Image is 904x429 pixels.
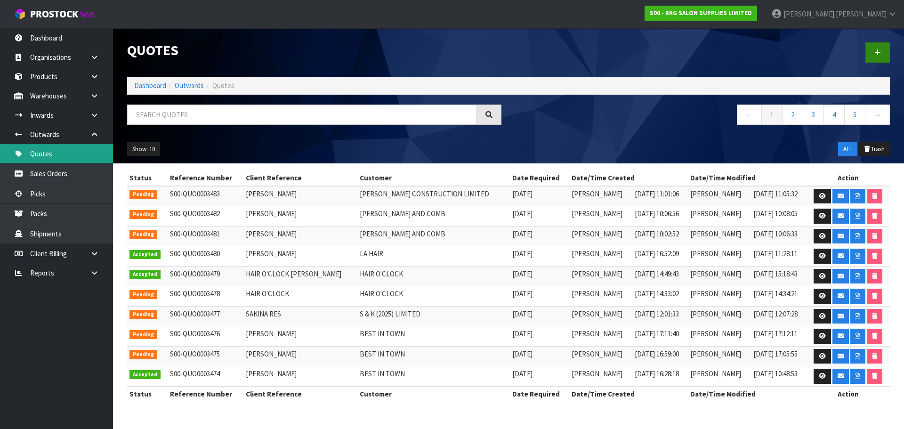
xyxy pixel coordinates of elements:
[632,306,688,326] td: [DATE] 12:01:33
[357,266,510,286] td: HAIR O'CLOCK
[127,142,160,157] button: Show: 10
[30,8,78,20] span: ProStock
[243,226,357,246] td: [PERSON_NAME]
[782,105,803,125] a: 2
[129,230,157,239] span: Pending
[510,386,569,401] th: Date Required
[357,306,510,326] td: S & K (2025) LIMITED
[783,9,834,18] span: [PERSON_NAME]
[512,309,533,318] span: [DATE]
[512,229,533,238] span: [DATE]
[357,206,510,227] td: [PERSON_NAME] AND COMB
[632,266,688,286] td: [DATE] 14:49:43
[168,170,243,186] th: Reference Number
[357,366,510,387] td: BEST IN TOWN
[512,269,533,278] span: [DATE]
[632,286,688,307] td: [DATE] 14:33:02
[168,286,243,307] td: S00-QUO0003478
[212,81,234,90] span: Quotes
[168,266,243,286] td: S00-QUO0003479
[510,170,569,186] th: Date Required
[168,346,243,366] td: S00-QUO0003475
[80,10,95,19] small: WMS
[751,306,807,326] td: [DATE] 12:07:28
[357,346,510,366] td: BEST IN TOWN
[688,246,751,267] td: [PERSON_NAME]
[751,266,807,286] td: [DATE] 15:18:43
[632,366,688,387] td: [DATE] 16:28:18
[838,142,857,157] button: ALL
[512,289,533,298] span: [DATE]
[737,105,762,125] a: ←
[168,386,243,401] th: Reference Number
[569,306,632,326] td: [PERSON_NAME]
[569,386,688,401] th: Date/Time Created
[761,105,783,125] a: 1
[512,209,533,218] span: [DATE]
[865,105,890,125] a: →
[751,326,807,347] td: [DATE] 17:12:11
[357,246,510,267] td: LA HAIR
[357,170,510,186] th: Customer
[243,366,357,387] td: [PERSON_NAME]
[632,226,688,246] td: [DATE] 10:02:52
[512,329,533,338] span: [DATE]
[168,206,243,227] td: S00-QUO0003482
[688,206,751,227] td: [PERSON_NAME]
[516,105,890,128] nav: Page navigation
[357,286,510,307] td: HAIR O'CLOCK
[357,386,510,401] th: Customer
[512,349,533,358] span: [DATE]
[168,306,243,326] td: S00-QUO0003477
[569,346,632,366] td: [PERSON_NAME]
[129,370,161,380] span: Accepted
[751,226,807,246] td: [DATE] 10:06:33
[807,170,890,186] th: Action
[632,246,688,267] td: [DATE] 16:52:09
[129,210,157,219] span: Pending
[569,246,632,267] td: [PERSON_NAME]
[168,366,243,387] td: S00-QUO0003474
[645,6,757,21] a: S00 - RKG SALON SUPPLIES LIMITED
[127,386,168,401] th: Status
[243,246,357,267] td: [PERSON_NAME]
[243,266,357,286] td: HAIR O'CLOCK [PERSON_NAME]
[243,170,357,186] th: Client Reference
[688,386,807,401] th: Date/Time Modified
[127,42,501,58] h1: Quotes
[129,290,157,299] span: Pending
[844,105,865,125] a: 5
[569,170,688,186] th: Date/Time Created
[836,9,887,18] span: [PERSON_NAME]
[688,266,751,286] td: [PERSON_NAME]
[357,186,510,206] td: [PERSON_NAME] CONSTRUCTION LIMITED
[129,310,157,319] span: Pending
[168,246,243,267] td: S00-QUO0003480
[688,186,751,206] td: [PERSON_NAME]
[512,369,533,378] span: [DATE]
[129,270,161,279] span: Accepted
[751,246,807,267] td: [DATE] 11:28:11
[569,286,632,307] td: [PERSON_NAME]
[569,226,632,246] td: [PERSON_NAME]
[175,81,204,90] a: Outwards
[129,250,161,259] span: Accepted
[243,286,357,307] td: HAIR O'CLOCK
[134,81,166,90] a: Dashboard
[751,366,807,387] td: [DATE] 10:48:53
[688,346,751,366] td: [PERSON_NAME]
[569,206,632,227] td: [PERSON_NAME]
[807,386,890,401] th: Action
[129,190,157,199] span: Pending
[127,105,477,125] input: Search quotes
[823,105,845,125] a: 4
[129,330,157,340] span: Pending
[243,386,357,401] th: Client Reference
[168,226,243,246] td: S00-QUO0003481
[688,286,751,307] td: [PERSON_NAME]
[243,186,357,206] td: [PERSON_NAME]
[688,170,807,186] th: Date/Time Modified
[803,105,824,125] a: 3
[243,306,357,326] td: SAKINA RES
[751,206,807,227] td: [DATE] 10:08:05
